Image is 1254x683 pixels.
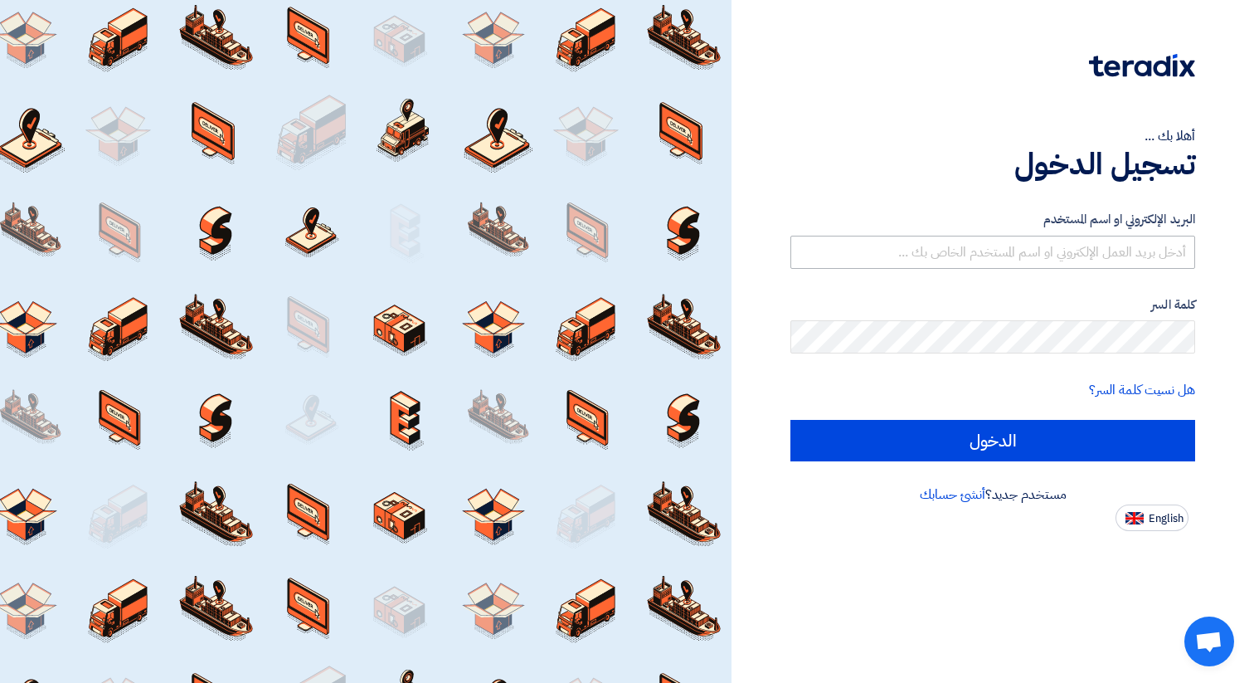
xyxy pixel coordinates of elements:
a: هل نسيت كلمة السر؟ [1089,380,1195,400]
input: الدخول [790,420,1195,461]
span: English [1149,513,1184,524]
img: Teradix logo [1089,54,1195,77]
label: كلمة السر [790,295,1195,315]
button: English [1115,505,1188,531]
div: مستخدم جديد؟ [790,485,1195,505]
h1: تسجيل الدخول [790,146,1195,183]
div: Open chat [1184,617,1234,666]
a: أنشئ حسابك [920,485,985,505]
img: en-US.png [1125,512,1144,524]
input: أدخل بريد العمل الإلكتروني او اسم المستخدم الخاص بك ... [790,236,1195,269]
div: أهلا بك ... [790,126,1195,146]
label: البريد الإلكتروني او اسم المستخدم [790,210,1195,229]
